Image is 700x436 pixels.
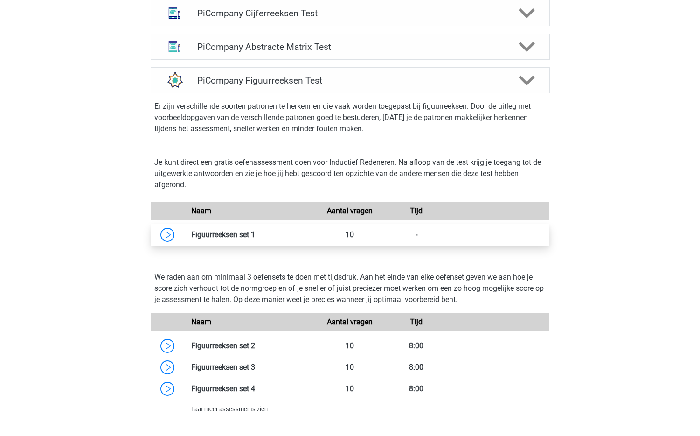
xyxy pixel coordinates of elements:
[154,101,546,134] p: Er zijn verschillende soorten patronen te herkennen die vaak worden toegepast bij figuurreeksen. ...
[184,362,317,373] div: Figuurreeksen set 3
[162,1,187,25] img: cijferreeksen
[184,340,317,352] div: Figuurreeksen set 2
[162,35,187,59] img: abstracte matrices
[147,67,554,93] a: figuurreeksen PiCompany Figuurreeksen Test
[191,406,268,413] span: Laat meer assessments zien
[154,157,546,190] p: Je kunt direct een gratis oefenassessment doen voor Inductief Redeneren. Na afloop van de test kr...
[317,205,383,217] div: Aantal vragen
[197,8,503,19] h4: PiCompany Cijferreeksen Test
[383,205,450,217] div: Tijd
[317,316,383,328] div: Aantal vragen
[383,316,450,328] div: Tijd
[162,68,187,92] img: figuurreeksen
[184,316,317,328] div: Naam
[184,205,317,217] div: Naam
[197,42,503,52] h4: PiCompany Abstracte Matrix Test
[197,75,503,86] h4: PiCompany Figuurreeksen Test
[184,383,317,394] div: Figuurreeksen set 4
[184,229,317,240] div: Figuurreeksen set 1
[154,272,546,305] p: We raden aan om minimaal 3 oefensets te doen met tijdsdruk. Aan het einde van elke oefenset geven...
[147,34,554,60] a: abstracte matrices PiCompany Abstracte Matrix Test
